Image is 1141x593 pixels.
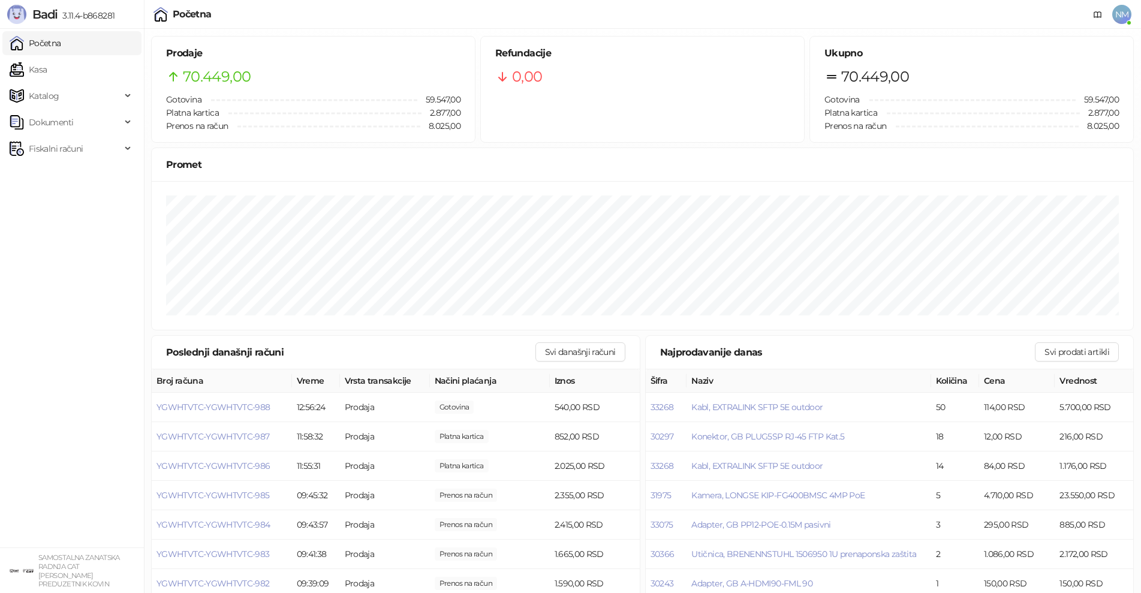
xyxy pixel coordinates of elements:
td: 2.355,00 RSD [550,481,640,510]
td: 12:56:24 [292,393,340,422]
span: 1.665,00 [435,547,497,561]
span: 2.877,00 [422,106,460,119]
button: YGWHTVTC-YGWHTVTC-988 [156,402,270,413]
button: YGWHTVTC-YGWHTVTC-986 [156,460,270,471]
small: SAMOSTALNA ZANATSKA RADNJA CAT [PERSON_NAME] PREDUZETNIK KOVIN [38,553,120,588]
td: 18 [931,422,979,451]
button: 33075 [651,519,673,530]
h5: Ukupno [824,46,1119,61]
th: Broj računa [152,369,292,393]
th: Vrednost [1055,369,1133,393]
span: Prenos na račun [166,121,228,131]
td: 5 [931,481,979,510]
td: Prodaja [340,540,430,569]
span: 2.415,00 [435,518,497,531]
span: Adapter, GB A-HDMI90-FML 90 [691,578,812,589]
td: 09:43:57 [292,510,340,540]
td: 1.665,00 RSD [550,540,640,569]
h5: Refundacije [495,46,790,61]
a: Dokumentacija [1088,5,1107,24]
span: 2.877,00 [1080,106,1119,119]
td: 540,00 RSD [550,393,640,422]
span: 1.590,00 [435,577,497,590]
button: YGWHTVTC-YGWHTVTC-983 [156,549,270,559]
span: 2.025,00 [435,459,489,472]
h5: Prodaje [166,46,460,61]
th: Načini plaćanja [430,369,550,393]
span: 59.547,00 [1076,93,1119,106]
span: 852,00 [435,430,489,443]
th: Šifra [646,369,687,393]
td: 1.176,00 RSD [1055,451,1133,481]
td: 12,00 RSD [979,422,1055,451]
td: 5.700,00 RSD [1055,393,1133,422]
span: 59.547,00 [417,93,460,106]
td: 852,00 RSD [550,422,640,451]
button: 33268 [651,460,674,471]
div: Najprodavanije danas [660,345,1035,360]
td: 114,00 RSD [979,393,1055,422]
img: 64x64-companyLogo-ae27db6e-dfce-48a1-b68e-83471bd1bffd.png [10,559,34,583]
td: 2.172,00 RSD [1055,540,1133,569]
td: 295,00 RSD [979,510,1055,540]
td: 50 [931,393,979,422]
span: Platna kartica [166,107,219,118]
button: Utičnica, BRENENNSTUHL 1506950 1U prenaponska zaštita [691,549,916,559]
a: Kasa [10,58,47,82]
button: 30243 [651,578,674,589]
td: Prodaja [340,422,430,451]
button: YGWHTVTC-YGWHTVTC-982 [156,578,270,589]
button: YGWHTVTC-YGWHTVTC-985 [156,490,270,501]
td: 23.550,00 RSD [1055,481,1133,510]
button: 31975 [651,490,672,501]
button: 30297 [651,431,674,442]
button: Kabl, EXTRALINK SFTP 5E outdoor [691,402,823,413]
td: 14 [931,451,979,481]
span: 0,00 [512,65,542,88]
span: 70.449,00 [841,65,909,88]
button: YGWHTVTC-YGWHTVTC-984 [156,519,270,530]
span: 70.449,00 [183,65,251,88]
th: Cena [979,369,1055,393]
span: 2.355,00 [435,489,497,502]
th: Vreme [292,369,340,393]
td: 216,00 RSD [1055,422,1133,451]
button: 30366 [651,549,675,559]
td: 885,00 RSD [1055,510,1133,540]
span: 8.025,00 [1079,119,1119,133]
td: 2 [931,540,979,569]
div: Početna [173,10,212,19]
td: Prodaja [340,510,430,540]
td: 11:55:31 [292,451,340,481]
span: 8.025,00 [420,119,460,133]
span: 3.11.4-b868281 [58,10,115,21]
button: Svi prodati artikli [1035,342,1119,362]
div: Promet [166,157,1119,172]
button: Svi današnji računi [535,342,625,362]
td: 4.710,00 RSD [979,481,1055,510]
td: 09:45:32 [292,481,340,510]
span: 540,00 [435,401,474,414]
th: Vrsta transakcije [340,369,430,393]
span: Fiskalni računi [29,137,83,161]
span: Gotovina [824,94,860,105]
span: Gotovina [166,94,201,105]
button: Adapter, GB PP12-POE-0.15M pasivni [691,519,830,530]
a: Početna [10,31,61,55]
td: Prodaja [340,393,430,422]
td: 84,00 RSD [979,451,1055,481]
button: Kabl, EXTRALINK SFTP 5E outdoor [691,460,823,471]
button: YGWHTVTC-YGWHTVTC-987 [156,431,270,442]
span: Prenos na račun [824,121,886,131]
